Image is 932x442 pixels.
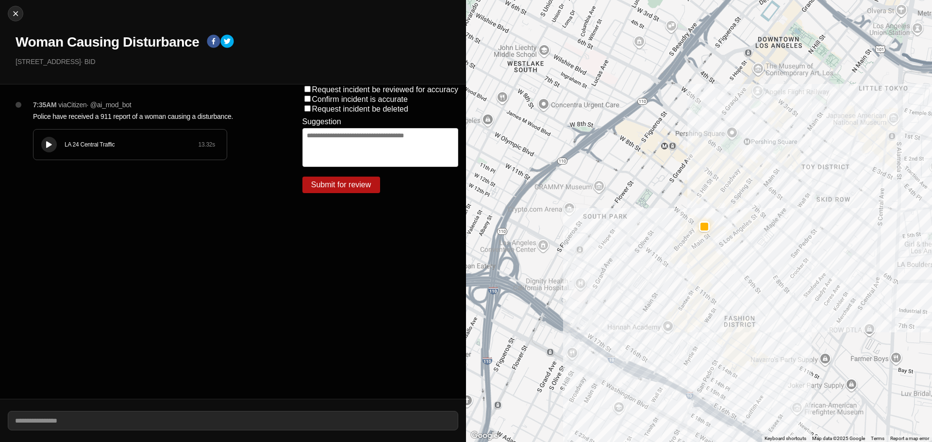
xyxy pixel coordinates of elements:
p: via Citizen · @ ai_mod_bot [58,100,131,110]
button: cancel [8,6,23,21]
p: [STREET_ADDRESS] · BID [16,57,458,66]
a: Open this area in Google Maps (opens a new window) [468,429,500,442]
a: Terms (opens in new tab) [871,436,884,441]
p: 7:35AM [33,100,56,110]
label: Request incident be deleted [312,105,408,113]
label: Suggestion [302,117,341,126]
label: Request incident be reviewed for accuracy [312,85,459,94]
span: Map data ©2025 Google [812,436,865,441]
p: Police have received a 911 report of a woman causing a disturbance. [33,112,264,121]
button: Keyboard shortcuts [765,435,806,442]
button: Submit for review [302,177,380,193]
img: Google [468,429,500,442]
div: LA 24 Central Traffic [65,141,198,148]
div: 13.32 s [198,141,215,148]
label: Confirm incident is accurate [312,95,408,103]
h1: Woman Causing Disturbance [16,33,199,51]
img: cancel [11,9,20,18]
a: Report a map error [890,436,929,441]
button: facebook [207,34,220,50]
button: twitter [220,34,234,50]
